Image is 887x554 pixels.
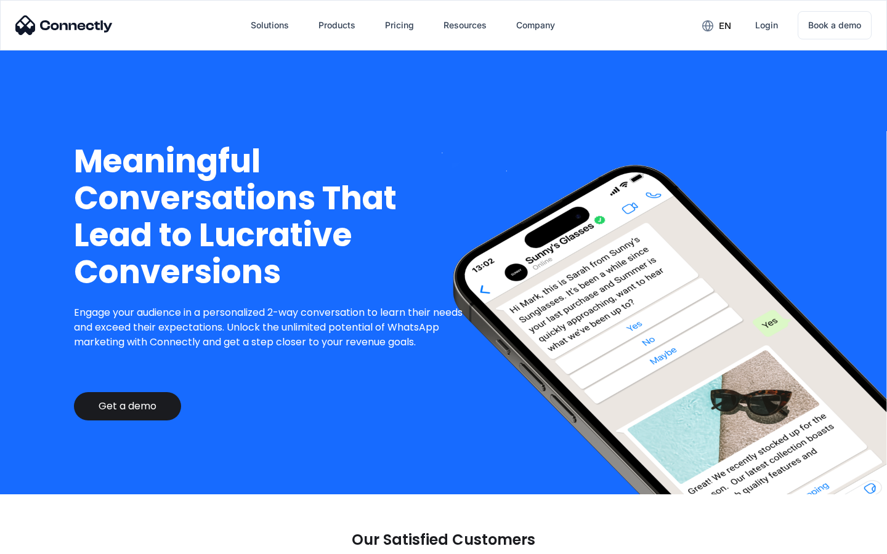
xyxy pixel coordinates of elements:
h1: Meaningful Conversations That Lead to Lucrative Conversions [74,143,472,291]
div: Resources [443,17,487,34]
img: Connectly Logo [15,15,113,35]
div: Get a demo [99,400,156,412]
a: Pricing [375,10,424,40]
div: Login [755,17,778,34]
div: en [719,17,731,34]
a: Get a demo [74,392,181,420]
p: Our Satisfied Customers [352,531,535,548]
div: Products [318,17,355,34]
div: Solutions [251,17,289,34]
a: Book a demo [798,11,872,39]
ul: Language list [25,532,74,550]
p: Engage your audience in a personalized 2-way conversation to learn their needs and exceed their e... [74,305,472,350]
a: Login [745,10,788,40]
div: Company [516,17,555,34]
div: Pricing [385,17,414,34]
aside: Language selected: English [12,532,74,550]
